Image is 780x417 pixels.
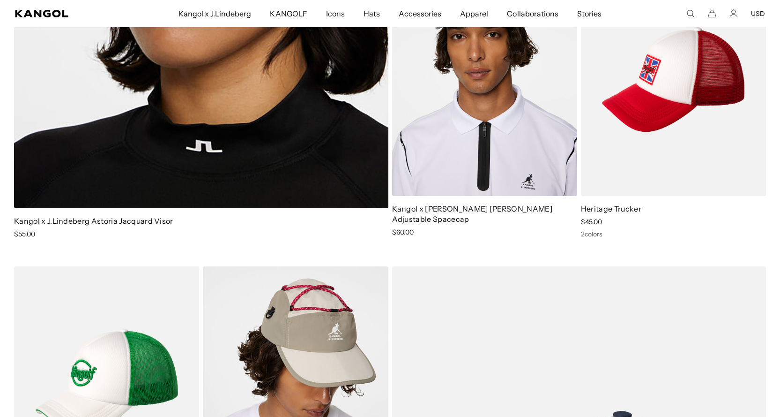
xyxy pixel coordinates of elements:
a: Kangol x [PERSON_NAME] [PERSON_NAME] Adjustable Spacecap [392,204,553,224]
summary: Search here [686,9,695,18]
a: Kangol [15,10,118,17]
a: Heritage Trucker [581,204,641,213]
button: Cart [708,9,716,18]
span: $45.00 [581,218,602,226]
span: $60.00 [392,228,414,236]
div: 2 colors [581,230,766,238]
span: $55.00 [14,230,35,238]
a: Kangol x J.Lindeberg Astoria Jacquard Visor [14,216,173,226]
a: Account [729,9,738,18]
button: USD [751,9,765,18]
